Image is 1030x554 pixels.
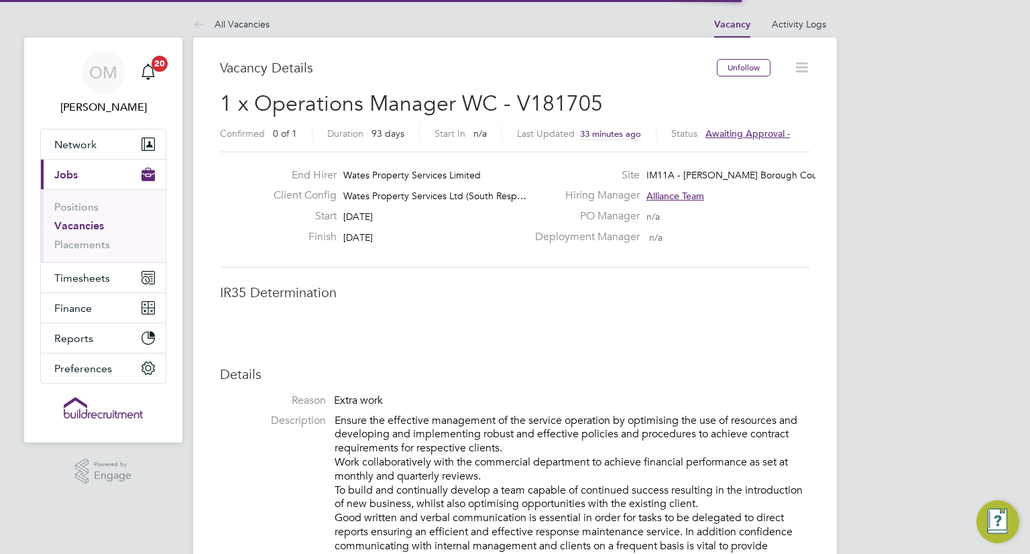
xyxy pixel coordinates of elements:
label: Confirmed [220,127,265,140]
label: Reason [220,394,326,408]
span: Awaiting approval - [705,127,790,140]
label: Start [263,209,337,223]
label: Status [671,127,697,140]
a: Go to home page [40,397,166,419]
span: Engage [94,470,131,482]
span: Finance [54,302,92,315]
button: Unfollow [717,59,770,76]
label: Duration [327,127,363,140]
button: Timesheets [41,263,166,292]
label: Finish [263,230,337,244]
a: Activity Logs [772,18,826,30]
label: Client Config [263,188,337,203]
span: Wates Property Services Limited [343,169,481,181]
span: Preferences [54,362,112,375]
span: n/a [646,211,660,223]
a: 20 [135,51,162,94]
label: End Hirer [263,168,337,182]
span: 20 [152,56,168,72]
span: n/a [649,231,663,243]
img: buildrec-logo-retina.png [64,397,143,419]
span: 1 x Operations Manager WC - V181705 [220,91,603,117]
span: 0 of 1 [273,127,297,140]
span: Timesheets [54,272,110,284]
button: Network [41,129,166,159]
span: [DATE] [343,211,373,223]
a: Vacancy [714,19,750,30]
button: Preferences [41,353,166,383]
span: Odran McCarthy [40,99,166,115]
div: Jobs [41,189,166,262]
span: 33 minutes ago [580,128,641,140]
span: Powered by [94,459,131,470]
span: Alliance Team [646,190,704,202]
span: 93 days [371,127,404,140]
span: Extra work [334,394,383,407]
span: Network [54,138,97,151]
label: Start In [435,127,465,140]
span: n/a [473,127,487,140]
h3: Vacancy Details [220,59,717,76]
span: IM11A - [PERSON_NAME] Borough Council [646,169,832,181]
span: Wates Property Services Ltd (South Resp… [343,190,526,202]
button: Finance [41,293,166,323]
a: Positions [54,201,99,213]
h3: Details [220,366,810,383]
button: Engage Resource Center [976,500,1019,543]
button: Reports [41,323,166,353]
a: Powered byEngage [75,459,132,484]
label: Description [220,414,326,428]
label: PO Manager [527,209,640,223]
a: All Vacancies [193,18,270,30]
a: Vacancies [54,219,104,232]
button: Jobs [41,160,166,189]
span: [DATE] [343,231,373,243]
a: OM[PERSON_NAME] [40,51,166,115]
span: Reports [54,332,93,345]
h3: IR35 Determination [220,284,810,301]
span: OM [89,64,117,81]
a: Placements [54,238,110,251]
label: Last Updated [517,127,575,140]
nav: Main navigation [24,38,182,443]
label: Site [527,168,640,182]
label: Deployment Manager [527,230,640,244]
span: Jobs [54,168,78,181]
label: Hiring Manager [527,188,640,203]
